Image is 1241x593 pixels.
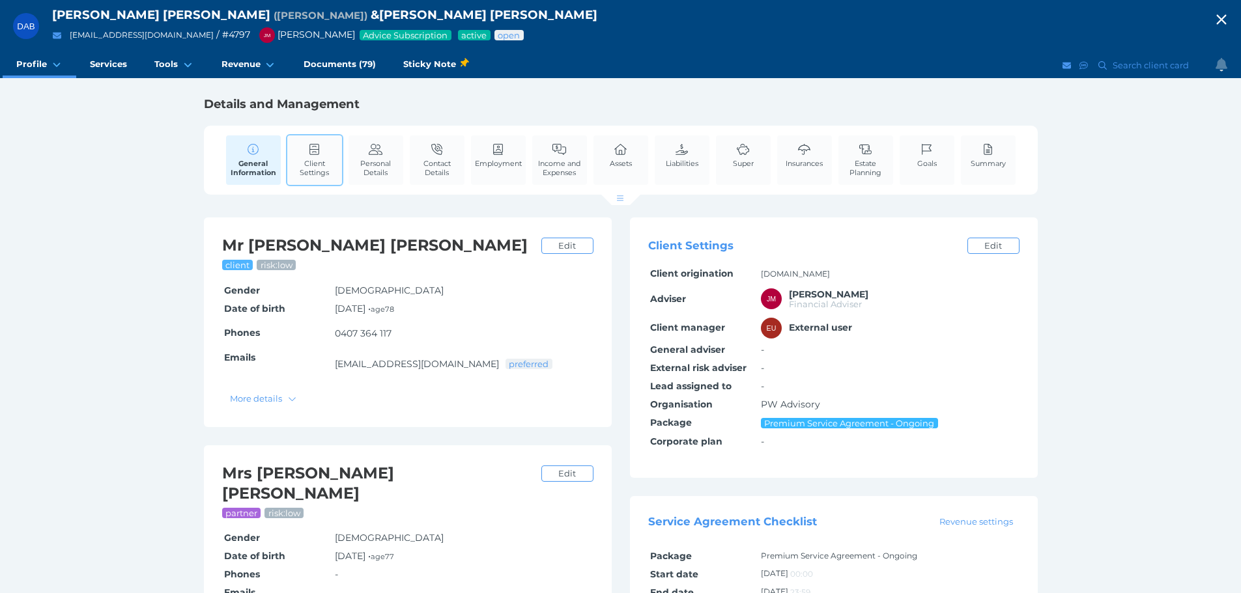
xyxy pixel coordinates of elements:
[606,135,635,175] a: Assets
[335,284,444,296] span: [DEMOGRAPHIC_DATA]
[224,327,260,338] span: Phones
[260,260,294,270] span: risk: low
[225,393,285,404] span: More details
[1061,57,1074,74] button: Email
[532,135,587,184] a: Income and Expenses
[508,359,550,369] span: preferred
[290,52,390,78] a: Documents (79)
[786,159,823,168] span: Insurances
[413,159,461,177] span: Contact Details
[291,159,339,177] span: Client Settings
[552,468,581,478] span: Edit
[352,159,400,177] span: Personal Details
[403,57,468,71] span: Sticky Note
[410,135,464,184] a: Contact Details
[13,13,39,39] div: David Alan Brown
[90,59,127,70] span: Services
[650,268,734,279] span: Client origination
[76,52,141,78] a: Services
[349,135,403,184] a: Personal Details
[225,508,259,518] span: partner
[761,380,764,392] span: -
[838,135,893,184] a: Estate Planning
[154,59,178,70] span: Tools
[914,135,940,175] a: Goals
[204,96,1038,112] h1: Details and Management
[1077,57,1091,74] button: SMS
[229,159,278,177] span: General Information
[335,532,444,544] span: [DEMOGRAPHIC_DATA]
[978,240,1007,251] span: Edit
[650,568,698,580] span: Start date
[759,265,1020,283] td: [DOMAIN_NAME]
[371,305,394,314] small: age 78
[335,327,392,339] a: 0407 364 117
[70,30,214,40] a: [EMAIL_ADDRESS][DOMAIN_NAME]
[472,135,525,175] a: Employment
[224,303,285,314] span: Date of birth
[761,288,782,309] div: Jonathon Martino
[224,568,260,580] span: Phones
[259,27,275,43] div: Jonathon Martino
[224,532,260,544] span: Gender
[761,435,764,447] span: -
[535,159,584,177] span: Income and Expenses
[967,135,1009,175] a: Summary
[967,238,1020,254] a: Edit
[268,508,302,518] span: risk: low
[224,284,260,296] span: Gender
[650,417,692,428] span: Package
[933,515,1019,528] a: Revenue settings
[730,135,757,175] a: Super
[52,7,270,22] span: [PERSON_NAME] [PERSON_NAME]
[221,59,261,70] span: Revenue
[552,240,581,251] span: Edit
[224,550,285,562] span: Date of birth
[264,33,271,38] span: JM
[759,565,1020,583] td: [DATE]
[225,260,251,270] span: client
[663,135,702,175] a: Liabilities
[650,362,747,374] span: External risk adviser
[842,159,890,177] span: Estate Planning
[287,135,342,184] a: Client Settings
[650,344,725,355] span: General adviser
[763,418,935,428] span: Premium Service Agreement - Ongoing
[335,568,338,580] span: -
[650,435,722,447] span: Corporate plan
[610,159,632,168] span: Assets
[650,398,713,410] span: Organisation
[461,30,488,40] span: Service package status: Active service agreement in place
[224,391,303,407] button: More details
[666,159,698,168] span: Liabilities
[253,29,355,40] span: [PERSON_NAME]
[648,516,817,529] span: Service Agreement Checklist
[789,322,852,333] span: External user
[971,159,1006,168] span: Summary
[274,9,367,21] span: Preferred name
[650,322,725,333] span: Client manager
[1110,60,1195,70] span: Search client card
[648,240,734,253] span: Client Settings
[761,398,820,410] span: PW Advisory
[497,30,521,40] span: Advice status: Review not yet booked in
[782,135,826,175] a: Insurances
[226,135,281,185] a: General Information
[761,344,764,355] span: -
[222,236,535,256] h2: Mr [PERSON_NAME] [PERSON_NAME]
[335,550,394,562] span: [DATE] •
[761,318,782,338] div: External user
[790,569,813,579] span: 00:00
[917,159,937,168] span: Goals
[222,463,535,504] h2: Mrs [PERSON_NAME] [PERSON_NAME]
[216,29,250,40] span: / # 4797
[304,59,376,70] span: Documents (79)
[335,358,499,370] a: [EMAIL_ADDRESS][DOMAIN_NAME]
[335,303,394,314] span: [DATE] •
[208,52,290,78] a: Revenue
[1092,57,1195,74] button: Search client card
[475,159,522,168] span: Employment
[541,465,593,482] a: Edit
[362,30,449,40] span: Advice Subscription
[224,352,255,363] span: Emails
